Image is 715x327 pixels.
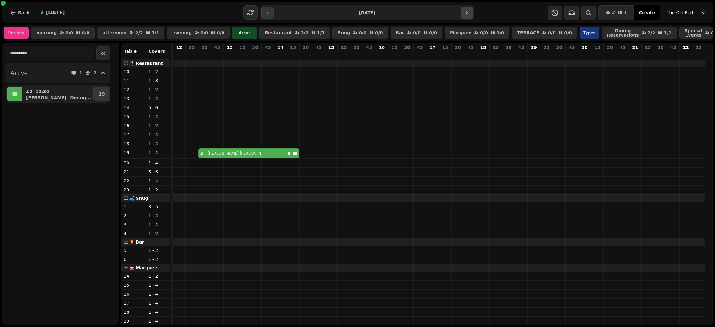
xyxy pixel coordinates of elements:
[429,44,435,51] p: 17
[623,10,627,15] span: 1
[227,52,232,58] p: 0
[417,52,422,58] p: 0
[189,52,194,58] p: 0
[658,52,663,58] p: 0
[467,44,473,51] p: 45
[232,27,257,39] div: Areas
[607,44,613,51] p: 30
[442,44,448,51] p: 15
[468,52,473,58] p: 0
[148,213,168,219] p: 1 - 4
[328,44,334,51] p: 15
[278,52,283,58] p: 0
[148,273,168,279] p: 1 - 2
[70,95,91,101] p: Dining ...
[148,132,168,138] p: 1 - 4
[404,44,410,51] p: 30
[367,52,372,58] p: 0
[124,69,143,75] p: 10
[683,44,689,51] p: 22
[594,44,600,51] p: 15
[124,114,143,120] p: 15
[582,52,587,58] p: 0
[582,44,587,51] p: 20
[124,160,143,166] p: 20
[531,44,537,51] p: 19
[658,44,663,51] p: 30
[375,31,383,35] p: 0 / 0
[65,31,73,35] p: 0 / 0
[240,44,245,51] p: 15
[664,31,672,35] p: 1 / 1
[124,49,137,54] span: Table
[200,151,203,156] div: 2
[124,204,143,210] p: 1
[548,31,556,35] p: 0 / 0
[391,27,442,39] button: Bar0/00/0
[683,52,688,58] p: 0
[633,52,638,58] p: 0
[598,5,634,20] button: 21
[5,63,110,83] button: Active12
[148,309,168,315] p: 1 - 4
[148,222,168,228] p: 1 - 4
[124,150,143,156] p: 19
[124,87,143,93] p: 12
[240,52,245,58] p: 0
[291,52,296,58] p: 0
[214,44,220,51] p: 45
[645,44,651,51] p: 15
[450,30,471,35] p: Marquee
[124,273,143,279] p: 24
[316,44,322,51] p: 45
[497,31,504,35] p: 0 / 0
[177,52,182,58] p: 0
[124,78,143,84] p: 11
[148,282,168,288] p: 1 - 4
[265,30,292,35] p: Restaurant
[512,27,577,39] button: TERRACE0/00/0
[18,11,30,15] span: Back
[93,71,97,75] p: 2
[148,160,168,166] p: 1 - 4
[148,78,168,84] p: 1 - 8
[519,52,524,58] p: 0
[396,30,404,35] p: Bar
[620,52,625,58] p: 0
[148,187,168,193] p: 1 - 2
[148,150,168,156] p: 1 - 4
[124,169,143,175] p: 21
[124,300,143,306] p: 27
[124,213,143,219] p: 2
[338,30,350,35] p: Snug
[580,27,599,39] div: Types
[148,87,168,93] p: 1 - 2
[480,44,486,51] p: 18
[332,27,388,39] button: Snug0/00/0
[99,91,105,97] p: 19
[648,31,655,35] p: 2 / 2
[129,196,148,201] span: 🛋️ Snug
[129,265,157,270] span: 🎪 Marquee
[430,52,435,58] p: 0
[35,88,49,95] p: 12:30
[429,31,437,35] p: 0 / 0
[124,187,143,193] p: 23
[556,44,562,51] p: 30
[329,52,334,58] p: 0
[493,44,499,51] p: 15
[31,27,95,39] button: morning0/00/0
[413,31,421,35] p: 0 / 0
[148,291,168,297] p: 1 - 4
[124,105,143,111] p: 14
[445,27,510,39] button: Marquee0/00/0
[696,44,702,51] p: 15
[290,44,296,51] p: 15
[36,5,70,20] button: [DATE]
[341,44,347,51] p: 15
[148,247,168,253] p: 1 - 2
[172,30,192,35] p: evening
[5,5,35,20] button: Back
[124,141,143,147] p: 18
[671,52,676,58] p: 0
